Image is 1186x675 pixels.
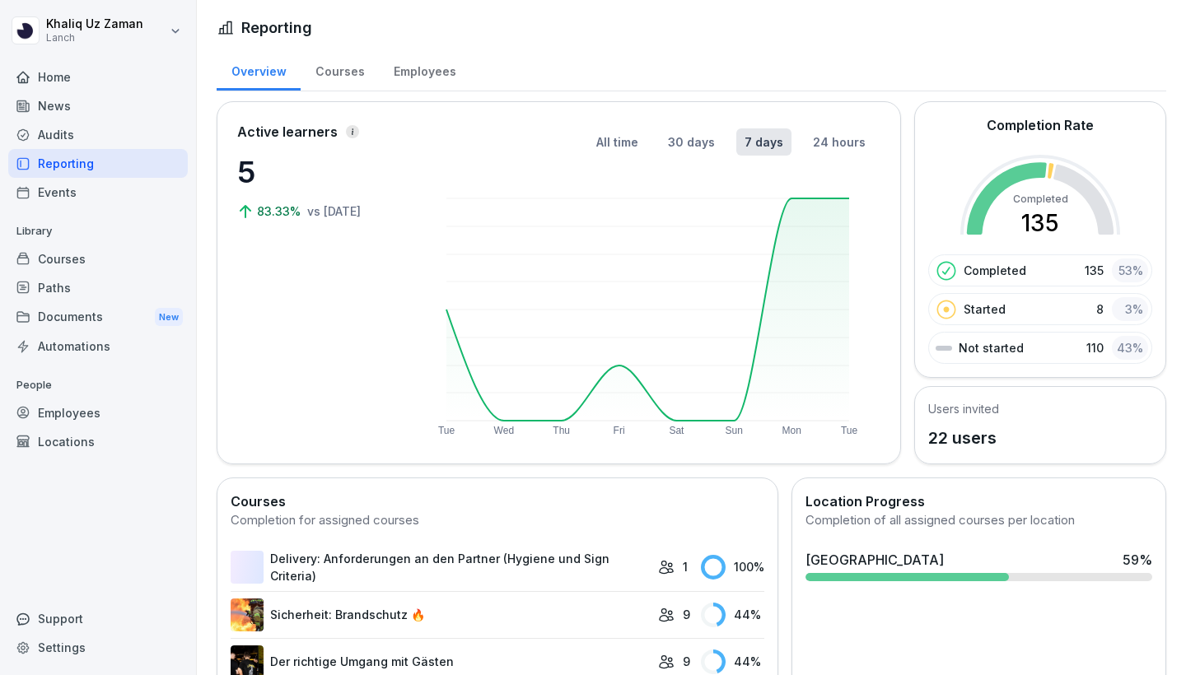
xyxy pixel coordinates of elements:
[841,425,858,436] text: Tue
[231,491,764,511] h2: Courses
[1123,550,1152,570] div: 59 %
[241,16,312,39] h1: Reporting
[8,149,188,178] a: Reporting
[782,425,801,436] text: Mon
[805,128,874,156] button: 24 hours
[1086,339,1104,356] p: 110
[1112,336,1148,360] div: 43 %
[8,633,188,662] a: Settings
[438,425,455,436] text: Tue
[8,427,188,456] a: Locations
[1096,300,1104,318] p: 8
[669,425,684,436] text: Sat
[660,128,723,156] button: 30 days
[8,178,188,207] a: Events
[257,202,304,220] p: 83.33%
[8,244,188,273] a: Courses
[8,63,188,91] a: Home
[8,273,188,302] a: Paths
[726,425,743,436] text: Sun
[237,150,402,194] p: 5
[155,308,183,327] div: New
[379,49,470,91] a: Employees
[8,302,188,333] div: Documents
[494,425,514,436] text: Wed
[8,120,188,149] a: Audits
[588,128,647,156] button: All time
[8,332,188,361] a: Automations
[237,122,338,142] p: Active learners
[614,425,625,436] text: Fri
[8,398,188,427] a: Employees
[231,598,264,631] img: zzov6v7ntk26bk7mur8pz9wg.png
[701,603,764,627] div: 44 %
[8,372,188,398] p: People
[805,550,944,570] div: [GEOGRAPHIC_DATA]
[928,400,999,417] h5: Users invited
[964,300,1006,318] p: Started
[8,218,188,244] p: Library
[683,606,690,623] p: 9
[928,426,999,450] p: 22 users
[553,425,570,436] text: Thu
[1085,262,1104,279] p: 135
[301,49,379,91] a: Courses
[736,128,791,156] button: 7 days
[8,91,188,120] a: News
[683,653,690,670] p: 9
[701,555,764,580] div: 100 %
[701,649,764,674] div: 44 %
[1112,258,1148,282] div: 53 %
[217,49,301,91] a: Overview
[231,550,650,584] a: Delivery: Anforderungen an den Partner (Hygiene und Sign Criteria)
[805,511,1152,530] div: Completion of all assigned courses per location
[1112,297,1148,321] div: 3 %
[959,339,1024,356] p: Not started
[46,32,143,44] p: Lanch
[964,262,1026,279] p: Completed
[46,17,143,31] p: Khaliq Uz Zaman
[8,302,188,333] a: DocumentsNew
[231,511,764,530] div: Completion for assigned courses
[805,491,1152,511] h2: Location Progress
[8,604,188,633] div: Support
[683,558,688,575] p: 1
[987,115,1094,135] h2: Completion Rate
[231,598,650,631] a: Sicherheit: Brandschutz 🔥
[799,543,1159,588] a: [GEOGRAPHIC_DATA]59%
[307,202,361,220] p: vs [DATE]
